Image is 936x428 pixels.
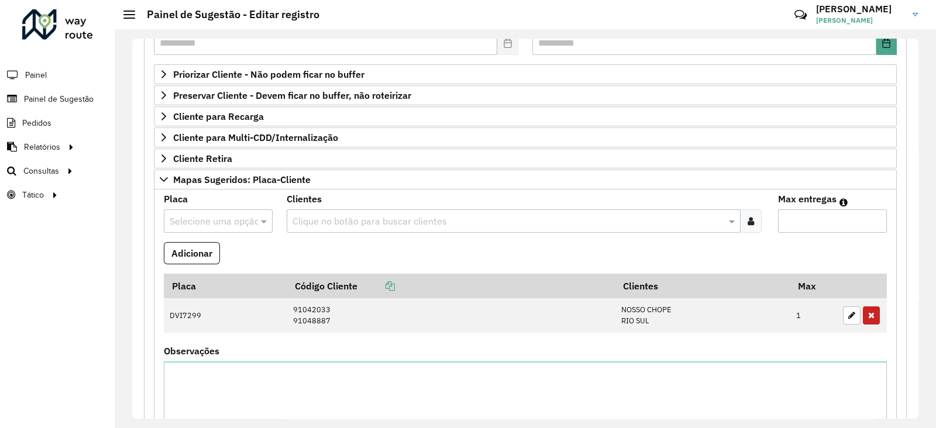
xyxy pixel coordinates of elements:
td: 91042033 91048887 [287,298,615,333]
span: Mapas Sugeridos: Placa-Cliente [173,175,311,184]
a: Mapas Sugeridos: Placa-Cliente [154,170,897,189]
span: Cliente Retira [173,154,232,163]
span: Cliente para Recarga [173,112,264,121]
h3: [PERSON_NAME] [816,4,904,15]
th: Placa [164,274,287,298]
a: Cliente para Recarga [154,106,897,126]
td: NOSSO CHOPE RIO SUL [615,298,790,333]
span: Preservar Cliente - Devem ficar no buffer, não roteirizar [173,91,411,100]
span: Painel [25,69,47,81]
th: Max [790,274,837,298]
span: Priorizar Cliente - Não podem ficar no buffer [173,70,364,79]
a: Preservar Cliente - Devem ficar no buffer, não roteirizar [154,85,897,105]
span: Relatórios [24,141,60,153]
span: Cliente para Multi-CDD/Internalização [173,133,338,142]
span: Consultas [23,165,59,177]
button: Adicionar [164,242,220,264]
span: Pedidos [22,117,51,129]
span: [PERSON_NAME] [816,15,904,26]
td: 1 [790,298,837,333]
th: Código Cliente [287,274,615,298]
a: Contato Rápido [788,2,813,27]
label: Clientes [287,192,322,206]
a: Cliente para Multi-CDD/Internalização [154,127,897,147]
td: DVI7299 [164,298,287,333]
span: Tático [22,189,44,201]
em: Máximo de clientes que serão colocados na mesma rota com os clientes informados [839,198,848,207]
th: Clientes [615,274,790,298]
label: Max entregas [778,192,837,206]
span: Painel de Sugestão [24,93,94,105]
label: Placa [164,192,188,206]
a: Copiar [357,280,395,292]
a: Priorizar Cliente - Não podem ficar no buffer [154,64,897,84]
button: Choose Date [876,32,897,55]
h2: Painel de Sugestão - Editar registro [135,8,319,21]
label: Observações [164,344,219,358]
a: Cliente Retira [154,149,897,168]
